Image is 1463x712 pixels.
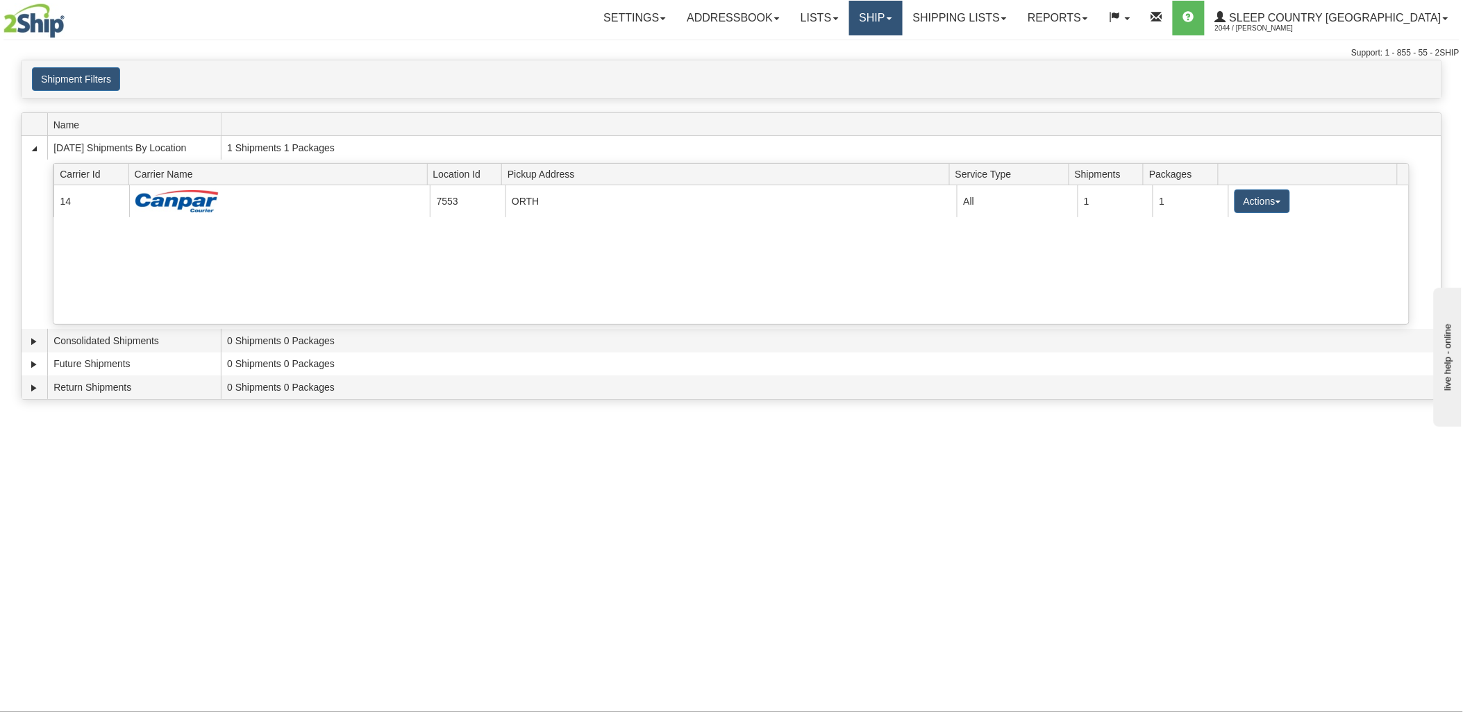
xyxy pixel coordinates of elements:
a: Reports [1017,1,1098,35]
div: live help - online [10,12,128,22]
span: Location Id [433,163,502,185]
div: Support: 1 - 855 - 55 - 2SHIP [3,47,1460,59]
td: 7553 [430,185,505,217]
a: Addressbook [676,1,790,35]
span: Sleep Country [GEOGRAPHIC_DATA] [1226,12,1441,24]
td: All [957,185,1077,217]
td: 0 Shipments 0 Packages [221,329,1441,353]
button: Actions [1235,189,1290,213]
a: Settings [593,1,676,35]
td: 14 [53,185,128,217]
a: Ship [849,1,903,35]
img: Canpar [135,190,219,212]
td: Future Shipments [47,353,221,376]
span: 2044 / [PERSON_NAME] [1215,22,1319,35]
td: Consolidated Shipments [47,329,221,353]
a: Shipping lists [903,1,1017,35]
a: Expand [27,357,41,371]
a: Expand [27,381,41,395]
button: Shipment Filters [32,67,120,91]
td: 1 [1078,185,1153,217]
img: logo2044.jpg [3,3,65,38]
td: 1 Shipments 1 Packages [221,136,1441,160]
a: Collapse [27,142,41,155]
td: Return Shipments [47,375,221,399]
span: Name [53,114,221,135]
span: Carrier Name [135,163,427,185]
td: ORTH [505,185,958,217]
span: Carrier Id [60,163,128,185]
span: Pickup Address [508,163,949,185]
td: 0 Shipments 0 Packages [221,375,1441,399]
span: Service Type [955,163,1069,185]
iframe: chat widget [1431,285,1462,427]
a: Lists [790,1,848,35]
td: 1 [1153,185,1228,217]
a: Sleep Country [GEOGRAPHIC_DATA] 2044 / [PERSON_NAME] [1205,1,1459,35]
td: [DATE] Shipments By Location [47,136,221,160]
span: Shipments [1075,163,1144,185]
td: 0 Shipments 0 Packages [221,353,1441,376]
a: Expand [27,334,41,348]
span: Packages [1149,163,1218,185]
